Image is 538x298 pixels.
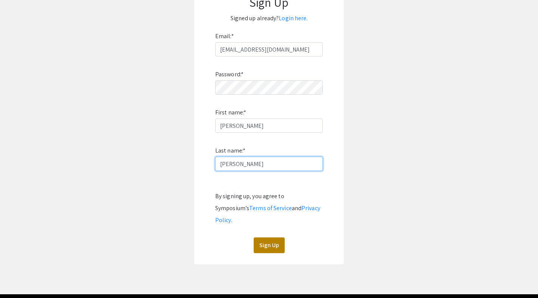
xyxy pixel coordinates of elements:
a: Privacy Policy [215,204,320,224]
a: Login here. [279,14,307,22]
iframe: Chat [6,264,32,292]
a: Terms of Service [249,204,292,212]
label: Last name: [215,145,245,157]
button: Sign Up [254,237,285,253]
div: By signing up, you agree to Symposium’s and . [215,190,323,226]
label: Password: [215,68,244,80]
p: Signed up already? [202,12,336,24]
label: First name: [215,107,246,119]
label: Email: [215,30,234,42]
